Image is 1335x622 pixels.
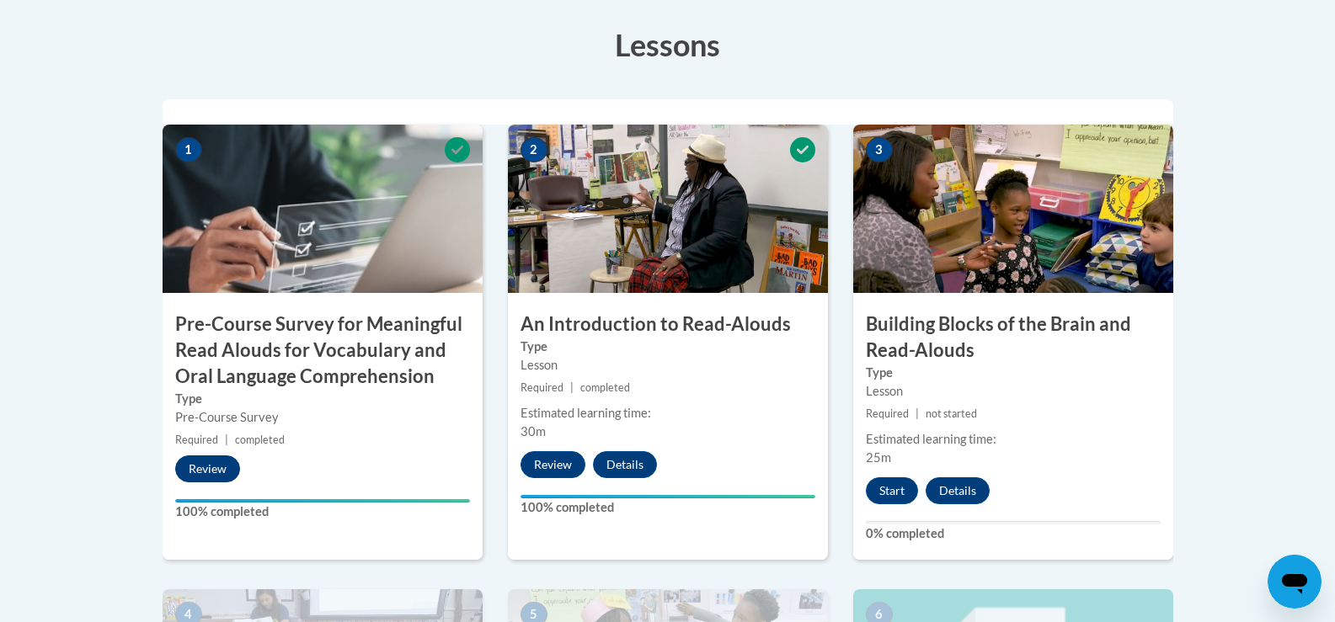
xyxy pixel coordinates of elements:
div: Your progress [175,499,470,502]
div: Lesson [866,382,1161,401]
button: Review [175,455,240,482]
span: 1 [175,137,202,162]
div: Lesson [521,356,815,375]
h3: Pre-Course Survey for Meaningful Read Alouds for Vocabulary and Oral Language Comprehension [163,311,483,389]
button: Details [593,451,657,478]
div: Estimated learning time: [866,430,1161,449]
span: Required [521,381,563,394]
span: completed [580,381,630,394]
span: 3 [866,137,893,162]
button: Start [866,477,918,504]
span: 25m [866,450,891,465]
span: | [225,433,228,446]
iframe: Button to launch messaging window [1268,555,1322,609]
h3: Building Blocks of the Brain and Read-Alouds [853,311,1173,364]
button: Review [521,451,585,478]
label: Type [521,338,815,356]
label: 100% completed [175,502,470,521]
label: Type [866,364,1161,382]
img: Course Image [853,125,1173,293]
div: Your progress [521,495,815,498]
div: Estimated learning time: [521,404,815,423]
span: | [570,381,574,394]
h3: An Introduction to Read-Alouds [508,311,828,338]
label: 0% completed [866,524,1161,543]
img: Course Image [508,125,828,293]
label: Type [175,390,470,408]
span: 30m [521,424,546,439]
span: not started [926,407,977,420]
span: completed [235,433,285,446]
span: Required [175,433,218,446]
span: | [916,407,919,420]
span: 2 [521,137,547,162]
label: 100% completed [521,498,815,517]
h3: Lessons [163,24,1173,66]
img: Course Image [163,125,483,293]
span: Required [866,407,909,420]
button: Details [926,477,990,504]
div: Pre-Course Survey [175,408,470,427]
